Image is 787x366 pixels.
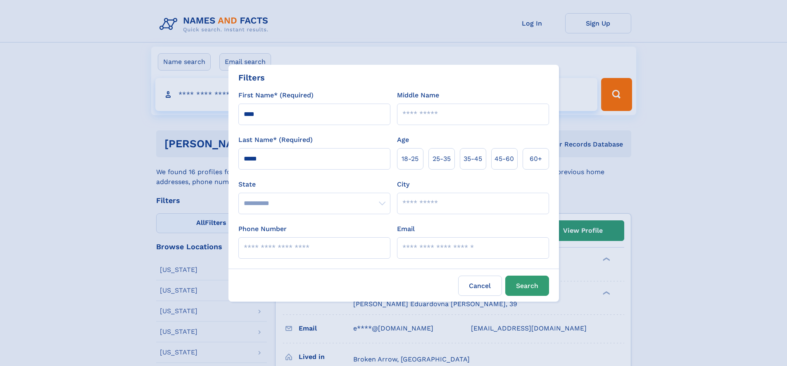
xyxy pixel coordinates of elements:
label: Cancel [458,276,502,296]
label: State [238,179,390,189]
label: Middle Name [397,90,439,100]
label: City [397,179,409,189]
span: 45‑60 [495,154,514,164]
label: Age [397,135,409,145]
label: Last Name* (Required) [238,135,313,145]
span: 35‑45 [464,154,482,164]
label: First Name* (Required) [238,90,314,100]
div: Filters [238,71,265,84]
span: 18‑25 [402,154,418,164]
label: Email [397,224,415,234]
button: Search [505,276,549,296]
span: 25‑35 [433,154,451,164]
span: 60+ [530,154,542,164]
label: Phone Number [238,224,287,234]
